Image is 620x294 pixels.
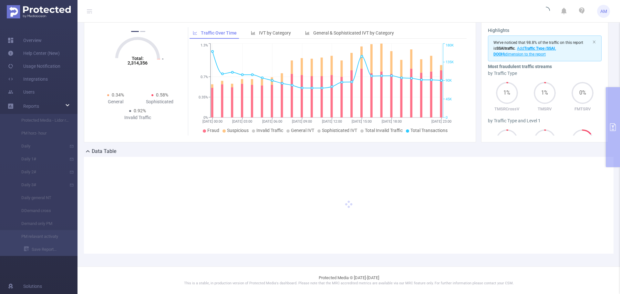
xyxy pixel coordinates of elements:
[134,108,146,113] span: 0.92%
[446,44,454,48] tspan: 180K
[259,30,291,35] span: IVT by Category
[488,70,602,77] div: by Traffic Type
[488,106,526,112] p: TMSRCrossV
[592,38,596,46] button: icon: close
[352,119,372,124] tspan: [DATE] 15:00
[8,34,42,47] a: Overview
[193,31,197,35] i: icon: line-chart
[446,79,452,83] tspan: 90K
[232,119,252,124] tspan: [DATE] 03:00
[592,40,596,44] i: icon: close
[23,104,39,109] span: Reports
[94,281,604,286] p: This is a stable, in production version of Protected Media's dashboard. Please note that the MRC ...
[8,47,60,60] a: Help Center (New)
[202,119,222,124] tspan: [DATE] 00:00
[131,31,139,32] button: 1
[493,40,583,56] span: We've noticed that 98.8% of the traffic on this report is .
[23,280,42,293] span: Solutions
[493,46,556,56] b: Traffic Type (SSAI, DOOH)
[322,128,357,133] span: Sophisticated IVT
[203,116,208,120] tspan: 0%
[251,31,255,35] i: icon: bar-chart
[564,106,602,112] p: FMTSRV
[292,119,312,124] tspan: [DATE] 09:00
[207,128,219,133] span: Fraud
[305,31,310,35] i: icon: bar-chart
[526,106,563,112] p: TMSRV
[93,98,138,105] div: General
[256,128,283,133] span: Invalid Traffic
[365,128,403,133] span: Total Invalid Traffic
[201,44,208,48] tspan: 1.3%
[572,90,594,96] span: 0%
[542,7,550,16] i: icon: loading
[23,100,39,113] a: Reports
[446,116,448,120] tspan: 0
[8,86,35,98] a: Users
[446,97,452,101] tspan: 45K
[382,119,402,124] tspan: [DATE] 18:00
[92,147,117,155] h2: Data Table
[534,90,556,96] span: 1%
[116,114,160,121] div: Invalid Traffic
[410,128,448,133] span: Total Transactions
[8,73,48,86] a: Integrations
[322,119,342,124] tspan: [DATE] 12:00
[156,92,168,97] span: 0.58%
[199,95,208,99] tspan: 0.35%
[262,119,282,124] tspan: [DATE] 06:00
[128,60,148,66] tspan: 2,314,356
[431,119,451,124] tspan: [DATE] 23:00
[77,267,620,294] footer: Protected Media © [DATE]-[DATE]
[132,56,144,61] tspan: Total:
[291,128,314,133] span: General IVT
[138,98,182,105] div: Sophisticated
[493,46,556,56] span: Add dimension to the report
[112,92,124,97] span: 0.34%
[488,27,602,34] h3: Highlights
[201,30,237,35] span: Traffic Over Time
[7,5,71,18] img: Protected Media
[446,60,454,64] tspan: 135K
[8,60,60,73] a: Usage Notification
[496,90,518,96] span: 1%
[488,117,602,124] div: by Traffic Type and Level 1
[496,46,515,51] b: SSAI traffic
[600,5,607,18] span: AM
[140,31,145,32] button: 2
[227,128,249,133] span: Suspicious
[313,30,394,35] span: General & Sophisticated IVT by Category
[488,64,552,69] b: Most fraudulent traffic streams
[201,75,208,79] tspan: 0.7%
